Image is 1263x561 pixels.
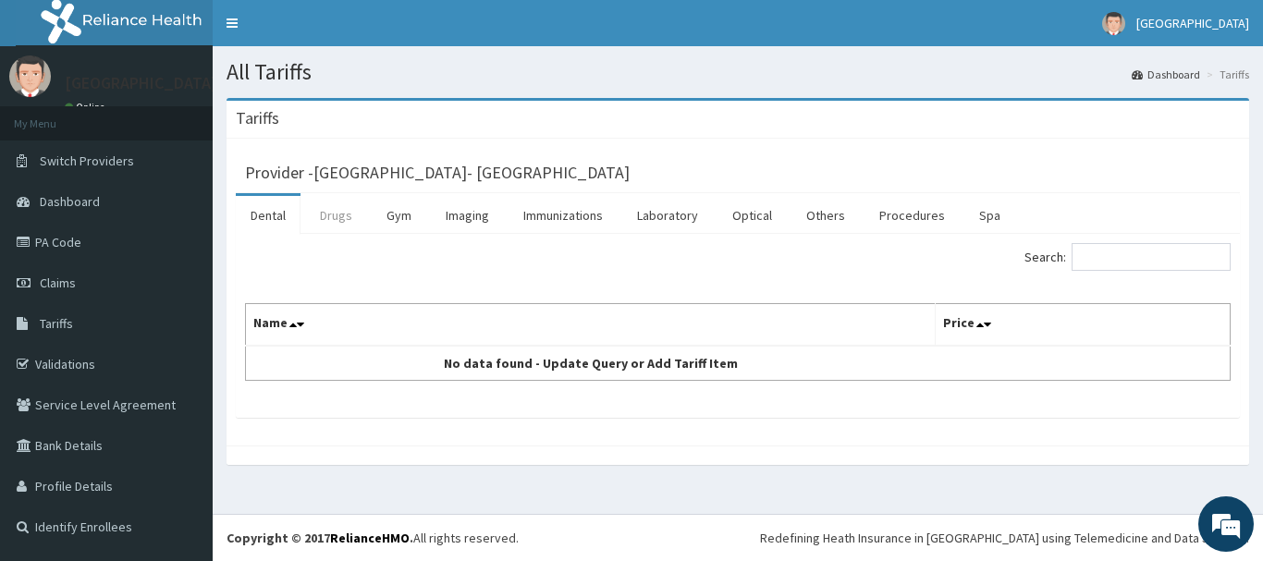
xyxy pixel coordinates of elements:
span: Claims [40,274,76,291]
h3: Provider - [GEOGRAPHIC_DATA]- [GEOGRAPHIC_DATA] [245,165,630,181]
a: Others [791,196,860,235]
input: Search: [1072,243,1231,271]
h3: Tariffs [236,110,279,127]
a: RelianceHMO [330,530,410,546]
a: Dashboard [1132,67,1200,82]
span: [GEOGRAPHIC_DATA] [1136,15,1249,31]
a: Immunizations [509,196,618,235]
a: Optical [717,196,787,235]
h1: All Tariffs [227,60,1249,84]
a: Drugs [305,196,367,235]
img: User Image [1102,12,1125,35]
a: Imaging [431,196,504,235]
a: Procedures [864,196,960,235]
th: Name [246,304,936,347]
a: Laboratory [622,196,713,235]
th: Price [935,304,1231,347]
span: Switch Providers [40,152,134,169]
img: User Image [9,55,51,97]
a: Gym [372,196,426,235]
a: Dental [236,196,300,235]
span: Tariffs [40,315,73,332]
span: Dashboard [40,193,100,210]
td: No data found - Update Query or Add Tariff Item [246,346,936,381]
div: Redefining Heath Insurance in [GEOGRAPHIC_DATA] using Telemedicine and Data Science! [760,529,1249,547]
footer: All rights reserved. [213,514,1263,561]
p: [GEOGRAPHIC_DATA] [65,75,217,91]
a: Spa [964,196,1015,235]
label: Search: [1024,243,1231,271]
li: Tariffs [1202,67,1249,82]
strong: Copyright © 2017 . [227,530,413,546]
a: Online [65,101,109,114]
